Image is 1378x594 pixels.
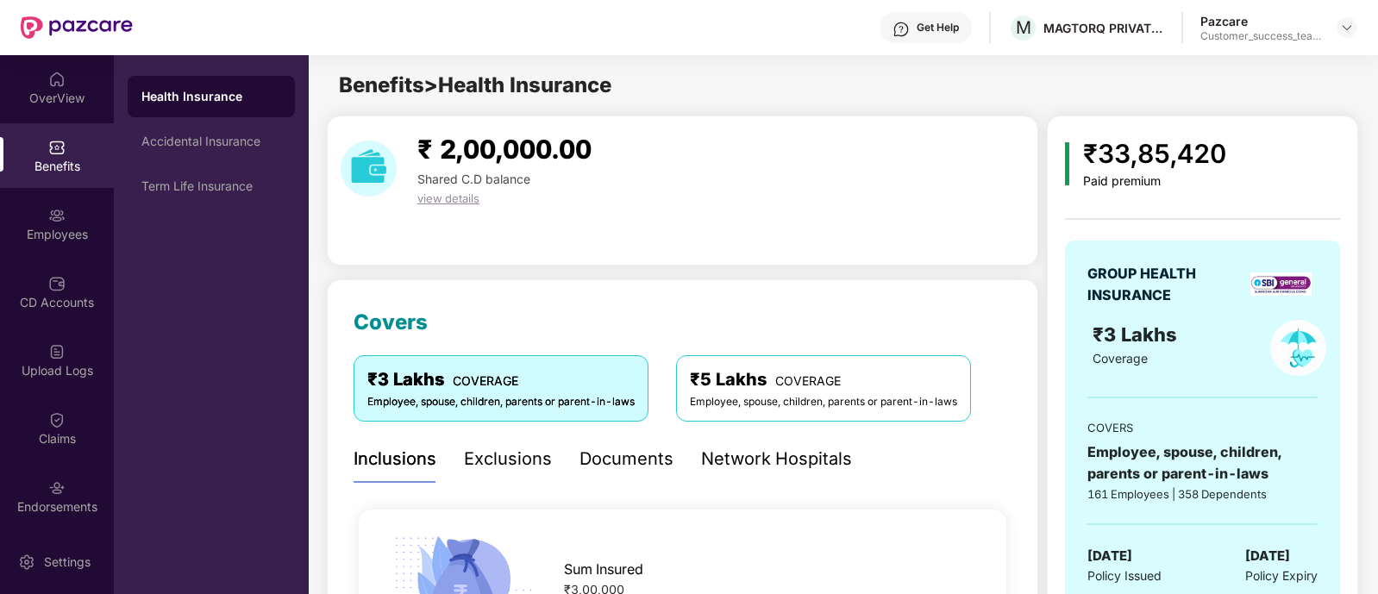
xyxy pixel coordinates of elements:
img: New Pazcare Logo [21,16,133,39]
div: Settings [39,553,96,571]
div: Network Hospitals [701,446,852,472]
span: [DATE] [1087,546,1132,566]
img: svg+xml;base64,PHN2ZyBpZD0iQ2xhaW0iIHhtbG5zPSJodHRwOi8vd3d3LnczLm9yZy8yMDAwL3N2ZyIgd2lkdGg9IjIwIi... [48,411,66,428]
img: svg+xml;base64,PHN2ZyBpZD0iSGVscC0zMngzMiIgeG1sbnM9Imh0dHA6Ly93d3cudzMub3JnLzIwMDAvc3ZnIiB3aWR0aD... [893,21,910,38]
img: download [341,141,397,197]
span: [DATE] [1245,546,1290,566]
div: Pazcare [1200,13,1321,29]
img: svg+xml;base64,PHN2ZyBpZD0iRHJvcGRvd24tMzJ4MzIiIHhtbG5zPSJodHRwOi8vd3d3LnczLm9yZy8yMDAwL3N2ZyIgd2... [1340,21,1354,34]
div: Employee, spouse, children, parents or parent-in-laws [690,394,957,410]
img: svg+xml;base64,PHN2ZyBpZD0iQ0RfQWNjb3VudHMiIGRhdGEtbmFtZT0iQ0QgQWNjb3VudHMiIHhtbG5zPSJodHRwOi8vd3... [48,275,66,292]
img: svg+xml;base64,PHN2ZyBpZD0iVXBsb2FkX0xvZ3MiIGRhdGEtbmFtZT0iVXBsb2FkIExvZ3MiIHhtbG5zPSJodHRwOi8vd3... [48,343,66,360]
div: Exclusions [464,446,552,472]
div: Paid premium [1083,174,1226,189]
img: svg+xml;base64,PHN2ZyBpZD0iU2V0dGluZy0yMHgyMCIgeG1sbnM9Imh0dHA6Ly93d3cudzMub3JnLzIwMDAvc3ZnIiB3aW... [18,553,35,571]
div: Inclusions [354,446,436,472]
div: ₹3 Lakhs [367,366,635,393]
img: insurerLogo [1250,272,1312,296]
img: svg+xml;base64,PHN2ZyBpZD0iQmVuZWZpdHMiIHhtbG5zPSJodHRwOi8vd3d3LnczLm9yZy8yMDAwL3N2ZyIgd2lkdGg9Ij... [48,139,66,156]
span: Coverage [1093,351,1148,366]
div: ₹5 Lakhs [690,366,957,393]
div: Documents [579,446,673,472]
span: Policy Expiry [1245,566,1318,585]
span: ₹3 Lakhs [1093,323,1182,346]
div: MAGTORQ PRIVATE LIMITED [1043,20,1164,36]
img: icon [1065,142,1069,185]
div: 161 Employees | 358 Dependents [1087,485,1318,503]
img: svg+xml;base64,PHN2ZyBpZD0iRW1wbG95ZWVzIiB4bWxucz0iaHR0cDovL3d3dy53My5vcmcvMjAwMC9zdmciIHdpZHRoPS... [48,207,66,224]
div: Health Insurance [141,88,281,105]
span: Benefits > Health Insurance [339,72,611,97]
div: GROUP HEALTH INSURANCE [1087,263,1238,306]
span: Covers [354,310,428,335]
span: COVERAGE [775,373,841,388]
span: Sum Insured [564,559,643,580]
span: ₹ 2,00,000.00 [417,134,592,165]
span: Shared C.D balance [417,172,530,186]
div: COVERS [1087,419,1318,436]
img: policyIcon [1270,320,1326,376]
span: M [1016,17,1031,38]
div: Term Life Insurance [141,179,281,193]
img: svg+xml;base64,PHN2ZyBpZD0iRW5kb3JzZW1lbnRzIiB4bWxucz0iaHR0cDovL3d3dy53My5vcmcvMjAwMC9zdmciIHdpZH... [48,479,66,497]
div: Get Help [917,21,959,34]
div: Employee, spouse, children, parents or parent-in-laws [367,394,635,410]
span: COVERAGE [453,373,518,388]
div: Employee, spouse, children, parents or parent-in-laws [1087,441,1318,485]
span: Policy Issued [1087,566,1162,585]
div: Accidental Insurance [141,134,281,148]
span: view details [417,191,479,205]
div: Customer_success_team_lead [1200,29,1321,43]
div: ₹33,85,420 [1083,134,1226,174]
img: svg+xml;base64,PHN2ZyBpZD0iSG9tZSIgeG1sbnM9Imh0dHA6Ly93d3cudzMub3JnLzIwMDAvc3ZnIiB3aWR0aD0iMjAiIG... [48,71,66,88]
